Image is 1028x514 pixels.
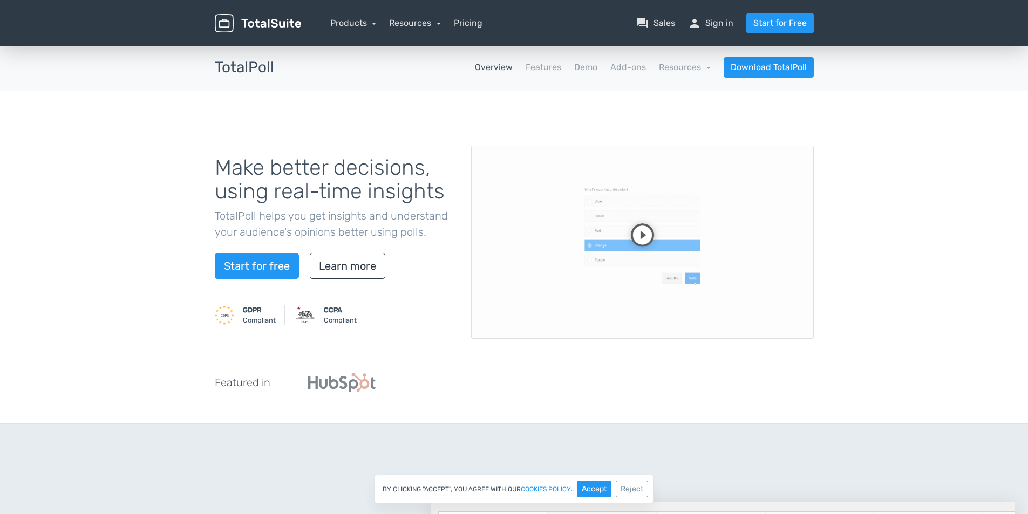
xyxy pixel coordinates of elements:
[688,17,733,30] a: personSign in
[215,14,301,33] img: TotalSuite for WordPress
[324,305,357,325] small: Compliant
[574,61,597,74] a: Demo
[374,475,654,503] div: By clicking "Accept", you agree with our .
[243,306,262,314] strong: GDPR
[308,373,376,392] img: Hubspot
[724,57,814,78] a: Download TotalPoll
[577,481,611,497] button: Accept
[526,61,561,74] a: Features
[616,481,648,497] button: Reject
[475,61,513,74] a: Overview
[324,306,342,314] strong: CCPA
[215,253,299,279] a: Start for free
[330,18,377,28] a: Products
[521,486,571,492] a: cookies policy
[636,17,649,30] span: question_answer
[215,376,270,388] h5: Featured in
[310,253,385,279] a: Learn more
[610,61,646,74] a: Add-ons
[215,208,455,240] p: TotalPoll helps you get insights and understand your audience's opinions better using polls.
[389,18,441,28] a: Resources
[215,156,455,203] h1: Make better decisions, using real-time insights
[636,17,675,30] a: question_answerSales
[454,17,482,30] a: Pricing
[296,305,315,325] img: CCPA
[243,305,276,325] small: Compliant
[746,13,814,33] a: Start for Free
[688,17,701,30] span: person
[215,305,234,325] img: GDPR
[659,62,711,72] a: Resources
[215,59,274,76] h3: TotalPoll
